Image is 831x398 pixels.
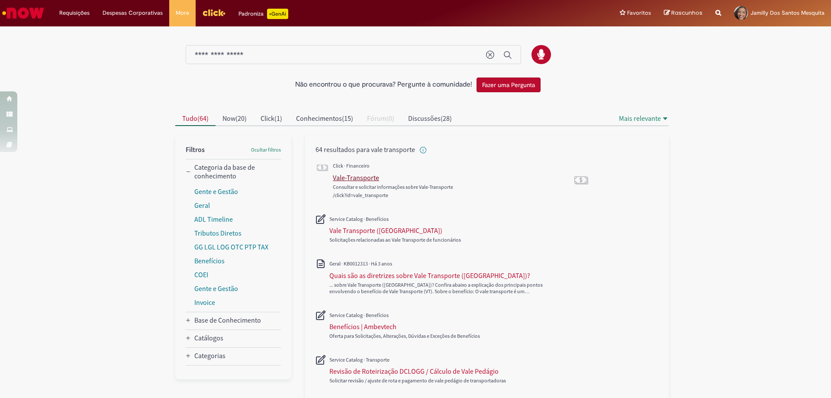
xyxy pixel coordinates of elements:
[267,9,288,19] p: +GenAi
[750,9,825,16] span: Jamilly Dos Santos Mesquita
[202,6,225,19] img: click_logo_yellow_360x200.png
[671,9,702,17] span: Rascunhos
[103,9,163,17] span: Despesas Corporativas
[59,9,90,17] span: Requisições
[664,9,702,17] a: Rascunhos
[477,78,541,92] button: Fazer uma Pergunta
[627,9,651,17] span: Favoritos
[1,4,45,22] img: ServiceNow
[238,9,288,19] div: Padroniza
[176,9,189,17] span: More
[295,81,472,89] h2: Não encontrou o que procurava? Pergunte à comunidade!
